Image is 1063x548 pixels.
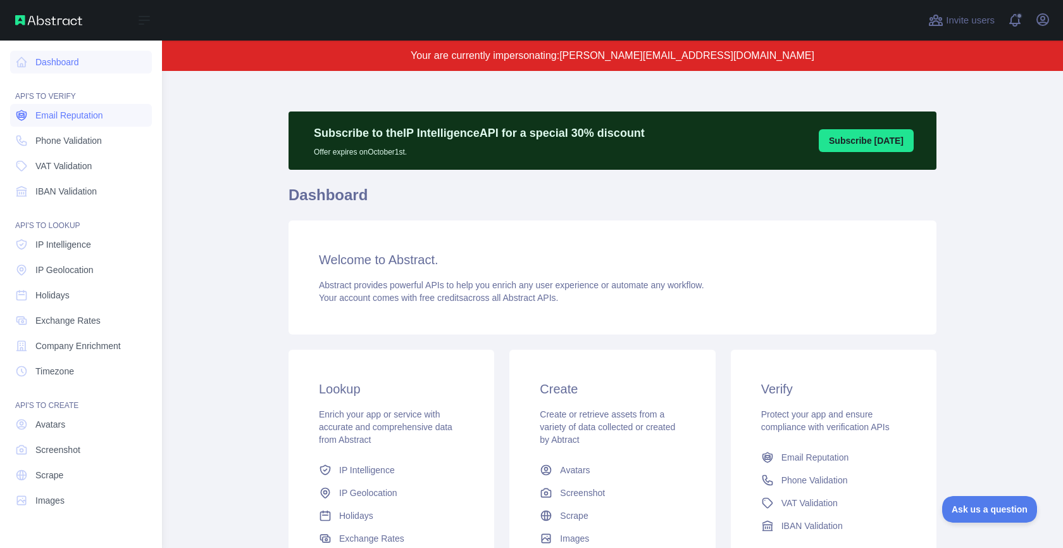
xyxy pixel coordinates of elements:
iframe: Toggle Customer Support [942,496,1038,523]
a: Phone Validation [756,469,911,492]
button: Invite users [926,10,997,30]
div: API'S TO LOOKUP [10,205,152,231]
span: Enrich your app or service with accurate and comprehensive data from Abstract [319,409,452,445]
span: Create or retrieve assets from a variety of data collected or created by Abtract [540,409,675,445]
a: IP Intelligence [10,233,152,256]
a: Holidays [10,284,152,307]
a: Screenshot [10,438,152,461]
h3: Verify [761,380,906,398]
span: VAT Validation [35,160,92,172]
div: API'S TO CREATE [10,385,152,411]
span: IP Intelligence [35,238,91,251]
a: Holidays [314,504,469,527]
a: IBAN Validation [10,180,152,203]
span: Holidays [35,289,70,302]
span: Email Reputation [35,109,103,122]
span: IBAN Validation [781,519,843,532]
a: Timezone [10,360,152,383]
span: Images [35,494,65,507]
span: IP Geolocation [35,264,94,276]
a: IP Geolocation [10,258,152,281]
p: Subscribe to the IP Intelligence API for a special 30 % discount [314,124,645,142]
a: VAT Validation [10,155,152,177]
a: Email Reputation [756,446,911,469]
span: Company Enrichment [35,340,121,352]
p: Offer expires on October 1st. [314,142,645,157]
h3: Lookup [319,380,464,398]
a: Dashboard [10,51,152,73]
a: IP Intelligence [314,459,469,481]
a: IP Geolocation [314,481,469,504]
a: Images [10,489,152,512]
span: Screenshot [35,443,80,456]
div: API'S TO VERIFY [10,76,152,101]
img: Abstract API [15,15,82,25]
a: IBAN Validation [756,514,911,537]
span: Timezone [35,365,74,378]
span: Scrape [35,469,63,481]
span: VAT Validation [781,497,838,509]
span: Avatars [560,464,590,476]
span: Abstract provides powerful APIs to help you enrich any user experience or automate any workflow. [319,280,704,290]
a: Avatars [10,413,152,436]
span: IP Intelligence [339,464,395,476]
span: Your are currently impersonating: [411,50,559,61]
span: Invite users [946,13,995,28]
span: free credits [420,293,463,303]
span: Scrape [560,509,588,522]
span: Holidays [339,509,373,522]
a: Company Enrichment [10,335,152,357]
button: Subscribe [DATE] [819,129,914,152]
a: Scrape [535,504,690,527]
span: Screenshot [560,487,605,499]
a: Phone Validation [10,129,152,152]
span: Images [560,532,589,545]
span: Avatars [35,418,65,431]
span: IBAN Validation [35,185,97,198]
a: Scrape [10,464,152,487]
a: Email Reputation [10,104,152,127]
span: Email Reputation [781,451,849,464]
a: Exchange Rates [10,309,152,332]
span: Your account comes with across all Abstract APIs. [319,293,558,303]
span: Exchange Rates [339,532,404,545]
span: IP Geolocation [339,487,397,499]
a: Avatars [535,459,690,481]
span: Protect your app and ensure compliance with verification APIs [761,409,890,432]
h3: Welcome to Abstract. [319,251,906,269]
h1: Dashboard [289,185,936,215]
span: Phone Validation [781,474,848,487]
span: Phone Validation [35,134,102,147]
span: [PERSON_NAME][EMAIL_ADDRESS][DOMAIN_NAME] [559,50,814,61]
span: Exchange Rates [35,314,101,327]
a: Screenshot [535,481,690,504]
h3: Create [540,380,685,398]
a: VAT Validation [756,492,911,514]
